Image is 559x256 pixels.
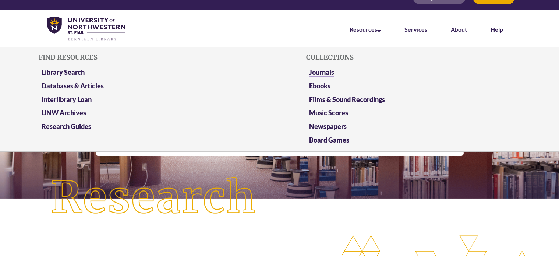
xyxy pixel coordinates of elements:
[451,26,467,33] a: About
[306,54,520,61] h5: Collections
[309,82,330,90] a: Ebooks
[309,136,349,144] a: Board Games
[309,68,334,77] a: Journals
[47,17,125,41] img: UNWSP Library Logo
[350,26,381,33] a: Resources
[309,122,347,130] a: Newspapers
[42,95,92,104] a: Interlibrary Loan
[42,109,86,117] a: UNW Archives
[42,68,85,76] a: Library Search
[42,122,91,130] a: Research Guides
[39,54,253,61] h5: Find Resources
[42,82,104,90] a: Databases & Articles
[28,154,280,242] img: Research
[309,95,385,104] a: Films & Sound Recordings
[404,26,427,33] a: Services
[309,109,348,117] a: Music Scores
[491,26,503,33] a: Help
